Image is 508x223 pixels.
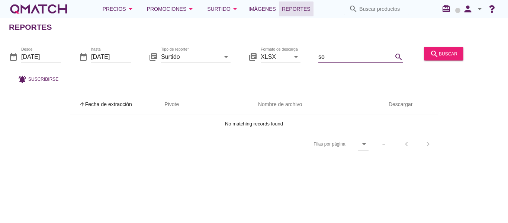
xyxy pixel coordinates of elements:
[201,1,245,16] button: Surtido
[149,52,158,61] i: library_books
[70,94,141,115] th: Fecha de extracción: Sorted ascending. Activate to sort descending.
[161,51,220,63] input: Tipo de reporte*
[394,52,403,61] i: search
[126,4,135,13] i: arrow_drop_down
[248,52,257,61] i: library_books
[460,4,475,14] i: person
[141,94,197,115] th: Pivote: Not sorted. Activate to sort ascending.
[475,4,484,13] i: arrow_drop_down
[292,52,300,61] i: arrow_drop_down
[103,4,135,13] div: Precios
[248,4,276,13] span: Imágenes
[197,94,363,115] th: Nombre de archivo: Not sorted.
[282,4,311,13] span: Reportes
[21,51,61,63] input: Desde
[231,4,239,13] i: arrow_drop_down
[245,1,279,16] a: Imágenes
[79,101,85,107] i: arrow_upward
[363,94,438,115] th: Descargar: Not sorted.
[442,4,454,13] i: redeem
[359,3,405,15] input: Buscar productos
[318,51,393,63] input: Filtrar por texto
[9,52,18,61] i: date_range
[79,52,88,61] i: date_range
[186,4,195,13] i: arrow_drop_down
[360,140,369,149] i: arrow_drop_down
[12,72,64,86] button: Suscribirse
[424,47,463,60] button: buscar
[91,51,131,63] input: hasta
[28,76,58,82] span: Suscribirse
[18,74,28,83] i: notifications_active
[9,21,52,33] h2: Reportes
[239,133,368,155] div: Filas por página
[349,4,358,13] i: search
[147,4,196,13] div: Promociones
[222,52,231,61] i: arrow_drop_down
[141,1,202,16] button: Promociones
[383,141,385,147] div: –
[97,1,141,16] button: Precios
[430,49,457,58] div: buscar
[261,51,290,63] input: Formato de descarga
[70,115,438,133] td: No matching records found
[430,49,439,58] i: search
[9,1,68,16] a: white-qmatch-logo
[207,4,239,13] div: Surtido
[279,1,314,16] a: Reportes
